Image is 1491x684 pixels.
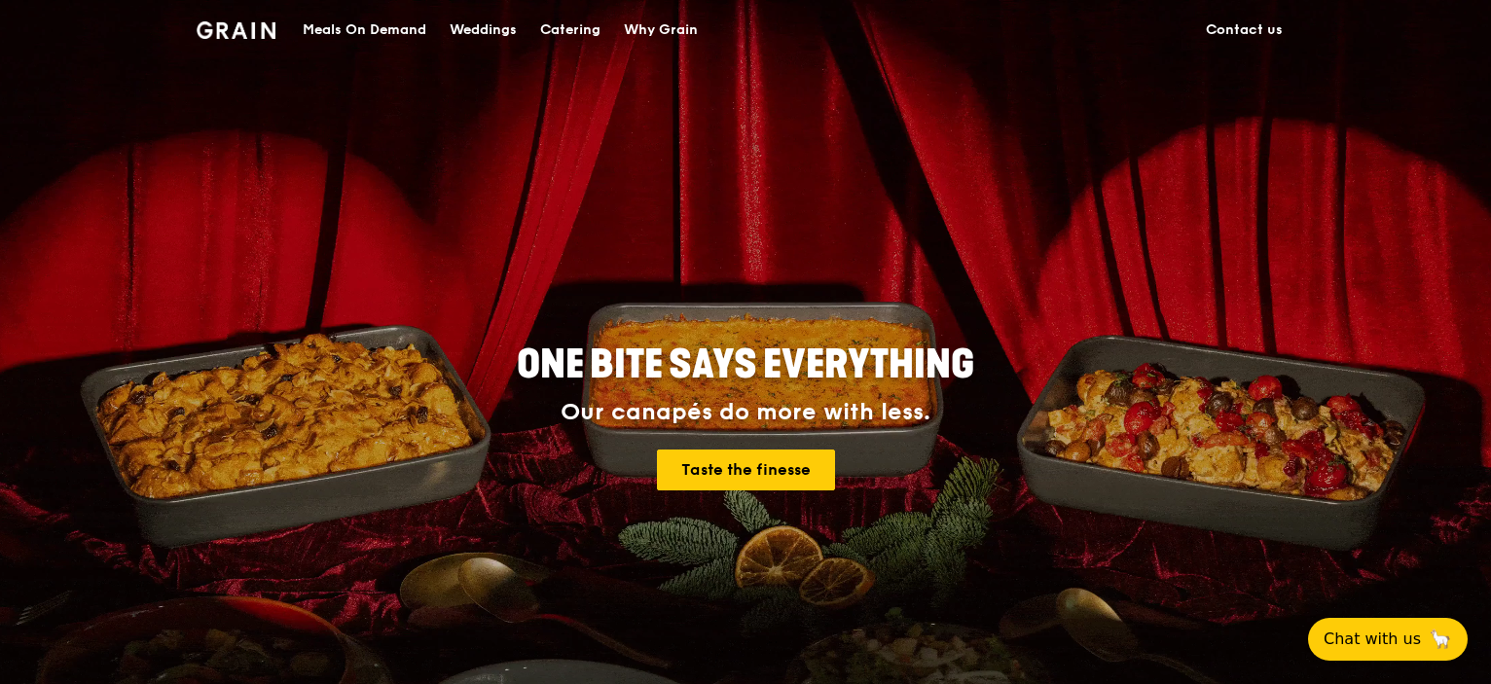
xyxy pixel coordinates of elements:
div: Catering [540,1,600,59]
div: Meals On Demand [303,1,426,59]
div: Weddings [450,1,517,59]
a: Taste the finesse [657,450,835,490]
a: Catering [528,1,612,59]
img: Grain [197,21,275,39]
div: Our canapés do more with less. [395,399,1096,426]
a: Contact us [1194,1,1294,59]
span: Chat with us [1324,628,1421,651]
a: Weddings [438,1,528,59]
span: ONE BITE SAYS EVERYTHING [517,342,974,388]
button: Chat with us🦙 [1308,618,1468,661]
div: Why Grain [624,1,698,59]
a: Why Grain [612,1,709,59]
span: 🦙 [1429,628,1452,651]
